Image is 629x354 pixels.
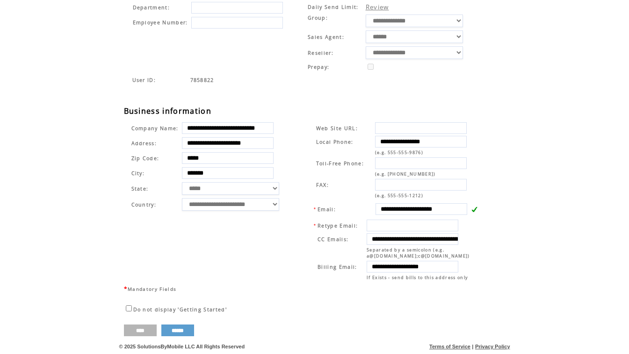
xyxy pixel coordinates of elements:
span: Zip Code: [131,155,159,162]
span: Billing Email: [318,264,357,270]
span: Country: [131,201,157,208]
span: Prepay: [308,64,329,70]
span: Local Phone: [316,139,354,145]
span: Reseller: [308,50,333,56]
img: v.gif [471,206,477,213]
span: Mandatory Fields [128,286,176,292]
span: City: [131,170,145,177]
span: Address: [131,140,157,147]
span: (e.g. [PHONE_NUMBER]) [375,171,436,177]
span: Daily Send Limit: [308,4,359,10]
span: Sales Agent: [308,34,344,40]
span: Email: [318,206,336,213]
span: Separated by a semicolon (e.g. a@[DOMAIN_NAME];c@[DOMAIN_NAME]) [367,247,470,259]
span: Indicates the agent code for sign up page with sales agent or reseller tracking code [132,77,156,83]
span: Department: [133,4,170,11]
span: Group: [308,15,328,21]
a: Terms of Service [429,344,470,349]
span: Toll-Free Phone: [316,160,364,167]
span: If Exists - send bills to this address only [367,274,468,280]
span: Web Site URL: [316,125,358,132]
span: | [472,344,473,349]
span: (e.g. 555-555-9876) [375,149,423,155]
span: Retype Email: [318,222,358,229]
span: (e.g. 555-555-1212) [375,192,423,199]
span: Employee Number: [133,19,188,26]
span: Do not display 'Getting Started' [133,306,227,313]
span: Company Name: [131,125,179,132]
span: © 2025 SolutionsByMobile LLC All Rights Reserved [119,344,245,349]
span: Indicates the agent code for sign up page with sales agent or reseller tracking code [190,77,214,83]
span: CC Emails: [318,236,348,243]
span: FAX: [316,182,329,188]
a: Privacy Policy [475,344,510,349]
a: Review [366,3,389,11]
span: Business information [124,106,212,116]
span: State: [131,185,179,192]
